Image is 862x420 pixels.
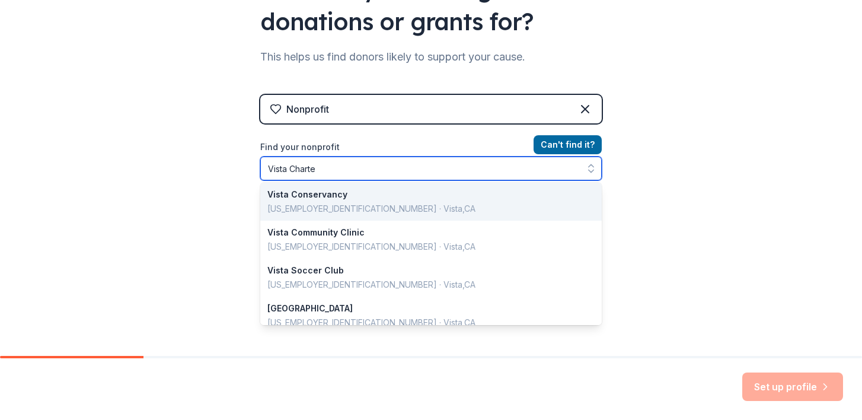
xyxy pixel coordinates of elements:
div: [US_EMPLOYER_IDENTIFICATION_NUMBER] · Vista , CA [267,202,580,216]
div: [US_EMPLOYER_IDENTIFICATION_NUMBER] · Vista , CA [267,278,580,292]
div: Vista Soccer Club [267,263,580,278]
input: Search by name, EIN, or city [260,157,602,180]
div: Vista Conservancy [267,187,580,202]
div: [US_EMPLOYER_IDENTIFICATION_NUMBER] · Vista , CA [267,240,580,254]
div: [GEOGRAPHIC_DATA] [267,301,580,316]
div: [US_EMPLOYER_IDENTIFICATION_NUMBER] · Vista , CA [267,316,580,330]
div: Vista Community Clinic [267,225,580,240]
